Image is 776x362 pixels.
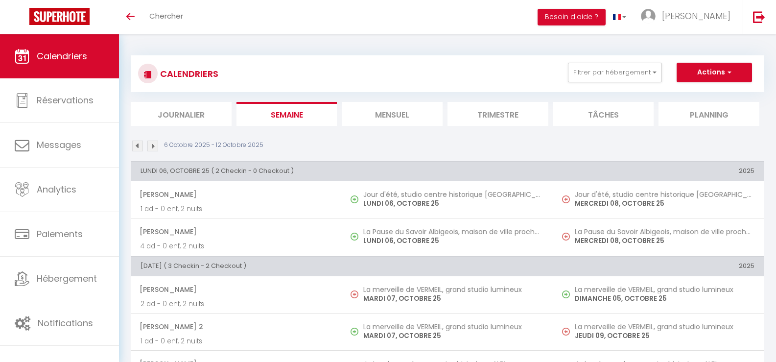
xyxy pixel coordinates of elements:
p: 1 ad - 0 enf, 2 nuits [141,204,332,214]
h5: La merveille de VERMEIL, grand studio lumineux [363,286,543,293]
span: [PERSON_NAME] [662,10,730,22]
img: NO IMAGE [351,290,358,298]
img: Super Booking [29,8,90,25]
img: NO IMAGE [562,328,570,336]
p: JEUDI 09, OCTOBRE 25 [575,331,754,341]
li: Planning [658,102,759,126]
span: Chercher [149,11,183,21]
span: [PERSON_NAME] 2 [140,317,332,336]
h5: La merveille de VERMEIL, grand studio lumineux [575,323,754,331]
img: logout [753,11,765,23]
li: Tâches [553,102,654,126]
span: Hébergement [37,272,97,285]
img: NO IMAGE [562,233,570,241]
span: [PERSON_NAME] [140,280,332,299]
span: Messages [37,139,81,151]
img: NO IMAGE [562,290,570,298]
button: Filtrer par hébergement [568,63,662,82]
li: Journalier [131,102,232,126]
p: LUNDI 06, OCTOBRE 25 [363,236,543,246]
span: Analytics [37,183,76,195]
button: Actions [677,63,752,82]
p: 6 Octobre 2025 - 12 Octobre 2025 [164,141,263,150]
h3: CALENDRIERS [158,63,218,85]
h5: Jour d'été, studio centre historique [GEOGRAPHIC_DATA] [575,191,754,198]
span: Calendriers [37,50,87,62]
p: 4 ad - 0 enf, 2 nuits [141,241,332,251]
li: Trimestre [447,102,548,126]
p: MERCREDI 08, OCTOBRE 25 [575,198,754,209]
p: DIMANCHE 05, OCTOBRE 25 [575,293,754,304]
h5: La merveille de VERMEIL, grand studio lumineux [363,323,543,331]
button: Besoin d'aide ? [538,9,606,25]
th: [DATE] ( 3 Checkin - 2 Checkout ) [131,256,553,276]
p: 2 ad - 0 enf, 2 nuits [141,299,332,309]
th: 2025 [553,256,764,276]
img: ... [641,9,656,24]
p: MERCREDI 08, OCTOBRE 25 [575,236,754,246]
h5: Jour d'été, studio centre historique [GEOGRAPHIC_DATA] [363,191,543,198]
th: LUNDI 06, OCTOBRE 25 ( 2 Checkin - 0 Checkout ) [131,161,553,181]
p: MARDI 07, OCTOBRE 25 [363,293,543,304]
span: [PERSON_NAME] [140,222,332,241]
li: Mensuel [342,102,443,126]
img: NO IMAGE [562,195,570,203]
p: LUNDI 06, OCTOBRE 25 [363,198,543,209]
h5: La Pause du Savoir Albigeois, maison de ville proche du centre [575,228,754,236]
span: Notifications [38,317,93,329]
h5: La Pause du Savoir Albigeois, maison de ville proche du centre [363,228,543,236]
span: Réservations [37,94,94,106]
li: Semaine [236,102,337,126]
p: MARDI 07, OCTOBRE 25 [363,331,543,341]
span: [PERSON_NAME] [140,185,332,204]
span: Paiements [37,228,83,240]
p: 1 ad - 0 enf, 2 nuits [141,336,332,346]
th: 2025 [553,161,764,181]
h5: La merveille de VERMEIL, grand studio lumineux [575,286,754,293]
